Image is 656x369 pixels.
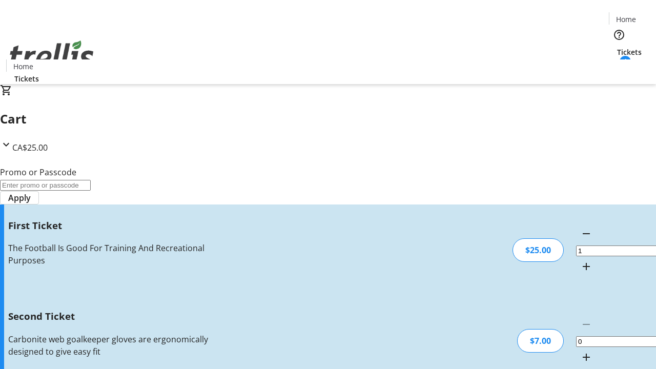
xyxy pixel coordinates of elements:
[8,242,232,266] div: The Football Is Good For Training And Recreational Purposes
[6,29,97,80] img: Orient E2E Organization O5ZiHww0Ef's Logo
[609,14,642,25] a: Home
[6,73,47,84] a: Tickets
[8,218,232,233] h3: First Ticket
[576,223,597,244] button: Decrement by one
[12,142,48,153] span: CA$25.00
[609,57,629,78] button: Cart
[576,347,597,367] button: Increment by one
[8,309,232,323] h3: Second Ticket
[609,47,650,57] a: Tickets
[616,14,636,25] span: Home
[13,61,33,72] span: Home
[617,47,642,57] span: Tickets
[609,25,629,45] button: Help
[517,329,564,353] div: $7.00
[14,73,39,84] span: Tickets
[576,256,597,277] button: Increment by one
[512,238,564,262] div: $25.00
[8,333,232,358] div: Carbonite web goalkeeper gloves are ergonomically designed to give easy fit
[7,61,39,72] a: Home
[8,192,31,204] span: Apply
